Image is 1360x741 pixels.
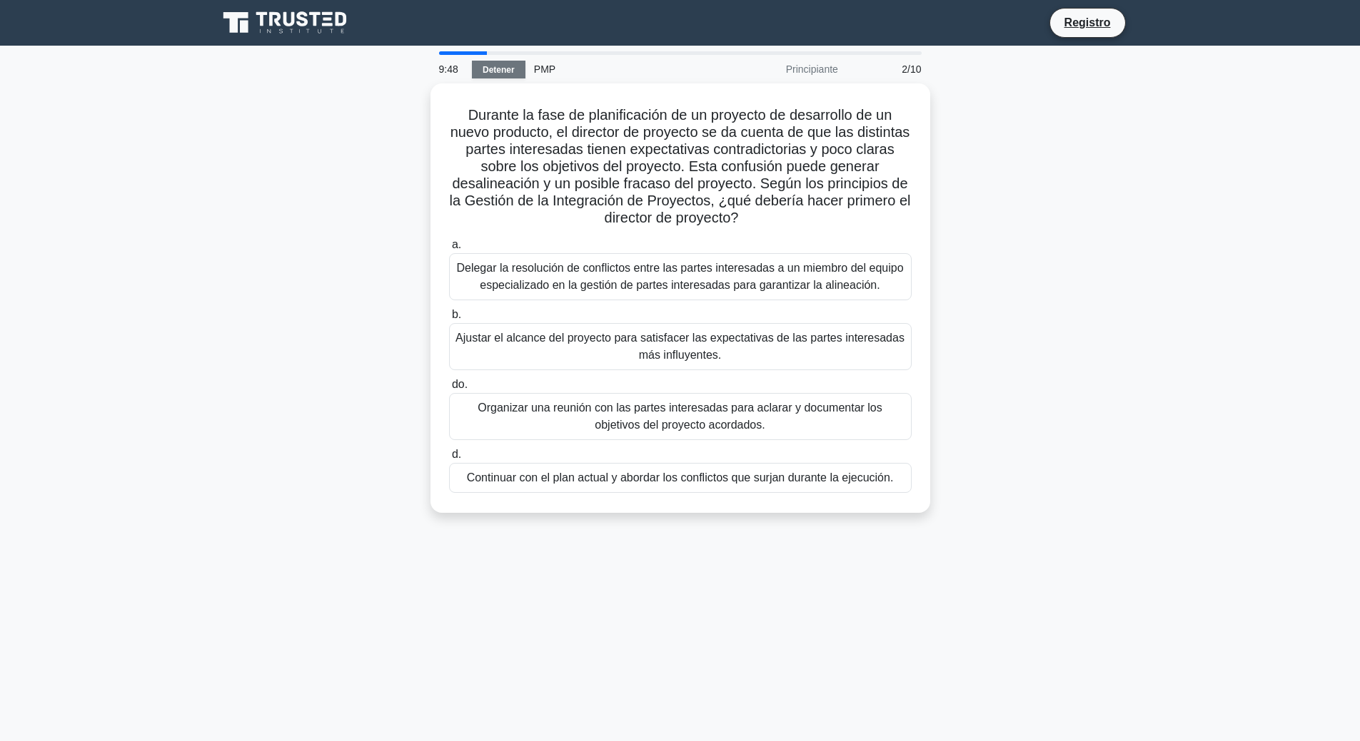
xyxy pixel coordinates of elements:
[478,402,882,431] font: Organizar una reunión con las partes interesadas para aclarar y documentar los objetivos del proy...
[450,107,911,225] font: Durante la fase de planificación de un proyecto de desarrollo de un nuevo producto, el director d...
[467,471,894,484] font: Continuar con el plan actual y abordar los conflictos que surjan durante la ejecución.
[786,63,838,75] font: Principiante
[534,63,555,75] font: PMP
[472,61,525,78] a: Detener
[452,238,461,250] font: a.
[455,332,905,361] font: Ajustar el alcance del proyecto para satisfacer las expectativas de las partes interesadas más in...
[483,65,515,75] font: Detener
[452,308,461,320] font: b.
[439,63,458,75] font: 9:48
[452,448,461,460] font: d.
[1064,16,1111,29] font: Registro
[456,262,903,291] font: Delegar la resolución de conflictos entre las partes interesadas a un miembro del equipo especial...
[902,63,921,75] font: 2/10
[452,378,468,390] font: do.
[1056,14,1119,31] a: Registro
